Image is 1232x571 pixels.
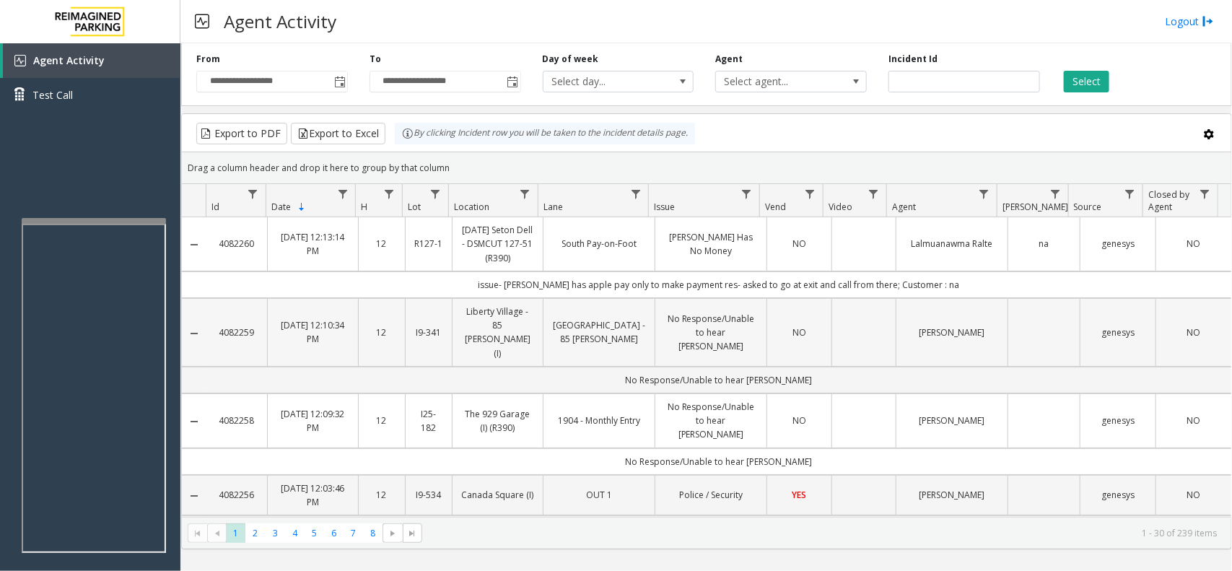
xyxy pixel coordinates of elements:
span: NO [792,326,806,339]
span: NO [1187,489,1200,501]
span: Date [271,201,291,213]
span: H [362,201,368,213]
a: genesys [1089,237,1147,250]
a: OUT 1 [552,488,646,502]
a: Agent Filter Menu [974,184,994,204]
a: Police / Security [664,488,758,502]
a: 4082256 [215,488,258,502]
span: Page 4 [285,523,305,543]
td: No Response/Unable to hear [PERSON_NAME] [206,448,1231,475]
span: Select agent... [716,71,836,92]
span: NO [792,414,806,427]
a: 4082260 [215,237,258,250]
span: Id [211,201,219,213]
label: Agent [715,53,743,66]
span: Page 6 [324,523,344,543]
a: [DATE] 12:10:34 PM [276,318,349,346]
a: Collapse Details [182,490,206,502]
a: I9-341 [414,326,443,339]
a: genesys [1089,488,1147,502]
h3: Agent Activity [217,4,344,39]
span: Lot [408,201,421,213]
a: NO [776,237,822,250]
a: H Filter Menu [379,184,398,204]
span: Go to the next page [387,528,398,539]
a: Collapse Details [182,328,206,339]
a: Parker Filter Menu [1046,184,1065,204]
div: Data table [182,184,1231,517]
a: 12 [367,326,396,339]
img: 'icon' [14,55,26,66]
span: Go to the last page [403,523,422,544]
span: Page 2 [245,523,265,543]
a: [DATE] Seton Dell - DSMCUT 127-51 (R390) [461,223,534,265]
a: Date Filter Menu [333,184,352,204]
a: [GEOGRAPHIC_DATA] - 85 [PERSON_NAME] [552,318,646,346]
a: 1904 - Monthly Entry [552,414,646,427]
kendo-pager-info: 1 - 30 of 239 items [431,527,1217,539]
a: genesys [1089,414,1147,427]
a: R127-1 [414,237,443,250]
a: NO [1165,237,1223,250]
span: Issue [655,201,676,213]
a: 12 [367,488,396,502]
td: No Response/Unable to hear [PERSON_NAME] [206,367,1231,393]
a: Canada Square (I) [461,488,534,502]
button: Export to PDF [196,123,287,144]
a: Id Filter Menu [243,184,263,204]
span: Location [454,201,489,213]
span: Toggle popup [504,71,520,92]
span: Page 3 [266,523,285,543]
a: Source Filter Menu [1120,184,1140,204]
label: To [370,53,381,66]
span: YES [792,489,807,501]
img: logout [1202,14,1214,29]
span: NO [1187,326,1200,339]
span: Go to the last page [406,528,418,539]
span: Toggle popup [331,71,347,92]
img: pageIcon [195,4,209,39]
a: genesys [1089,326,1147,339]
a: Lot Filter Menu [426,184,445,204]
span: Agent Activity [33,53,105,67]
span: Vend [765,201,786,213]
img: infoIcon.svg [402,128,414,139]
a: [PERSON_NAME] Has No Money [664,230,758,258]
span: NO [1187,237,1200,250]
a: Lane Filter Menu [626,184,645,204]
span: Sortable [296,201,307,213]
label: From [196,53,220,66]
a: [PERSON_NAME] [905,326,999,339]
span: Select day... [543,71,663,92]
a: NO [1165,414,1223,427]
a: No Response/Unable to hear [PERSON_NAME] [664,312,758,354]
a: [DATE] 12:03:46 PM [276,481,349,509]
a: No Response/Unable to hear [PERSON_NAME] [664,400,758,442]
label: Incident Id [888,53,938,66]
span: Page 8 [363,523,383,543]
span: Closed by Agent [1148,188,1189,213]
a: 12 [367,414,396,427]
a: [PERSON_NAME] [905,414,999,427]
a: Collapse Details [182,239,206,250]
div: Drag a column header and drop it here to group by that column [182,155,1231,180]
label: Day of week [543,53,599,66]
a: 4082259 [215,326,258,339]
a: I25-182 [414,407,443,435]
span: NO [792,237,806,250]
a: 12 [367,237,396,250]
a: NO [1165,488,1223,502]
span: Page 5 [305,523,324,543]
td: issue- [PERSON_NAME] has apple pay only to make payment res- asked to go at exit and call from th... [206,271,1231,298]
a: 4082258 [215,414,258,427]
a: The 929 Garage (I) (R390) [461,407,534,435]
a: [PERSON_NAME] [905,488,999,502]
a: Lalmuanawma Ralte [905,237,999,250]
a: Agent Activity [3,43,180,78]
a: Vend Filter Menu [800,184,820,204]
a: Video Filter Menu [864,184,883,204]
a: NO [1165,326,1223,339]
a: YES [776,488,822,502]
a: I9-534 [414,488,443,502]
span: NO [1187,414,1200,427]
